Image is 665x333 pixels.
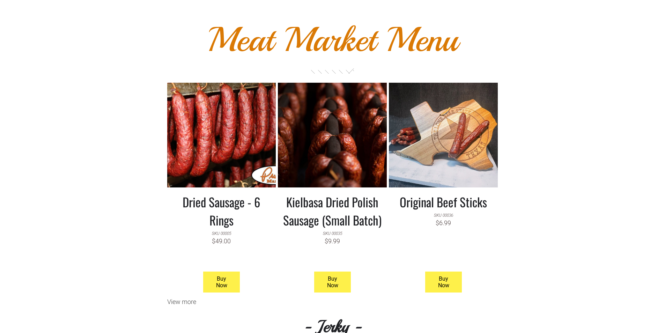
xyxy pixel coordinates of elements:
h3: Dried Sausage - 6 Rings [172,193,271,229]
span: Buy Now [426,272,461,292]
div: $49.00 [212,237,231,245]
span: Buy Now [315,272,350,292]
font: Meat Market Menu [208,18,458,61]
a: Dried Sausage - 6 Rings SKU 00005 $49.00 [172,187,271,268]
div: View more [165,298,500,305]
div: SKU 00036 [434,211,453,219]
a: Original Beef Sticks SKU 00036 $6.99 [394,187,493,268]
h3: Original Beef Sticks [400,193,487,211]
div: $6.99 [436,219,451,227]
div: SKU 00035 [323,229,342,237]
div: SKU 00005 [212,229,231,237]
h3: Kielbasa Dried Polish Sausage (Small Batch) [283,193,382,229]
a: Buy Now [203,272,240,293]
div: $9.99 [325,237,340,245]
a: Kielbasa Dried Polish Sausage (Small Batch) SKU 00035 $9.99 [283,187,382,268]
span: Buy Now [204,272,239,292]
a: Buy Now [425,272,462,293]
a: Buy Now [314,272,351,293]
